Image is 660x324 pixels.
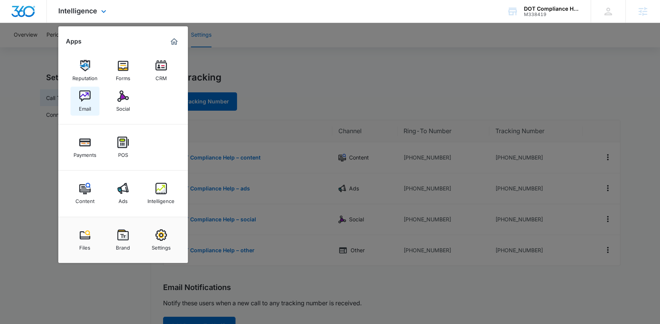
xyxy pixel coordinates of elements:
a: Reputation [70,56,99,85]
a: Payments [70,133,99,162]
div: CRM [155,71,167,81]
a: Forms [109,56,138,85]
div: Settings [152,241,171,251]
div: Intelligence [147,194,175,204]
div: account name [524,6,580,12]
span: Intelligence [58,7,97,15]
div: POS [118,148,128,158]
a: Intelligence [147,179,176,208]
div: Brand [116,241,130,251]
div: Email [79,102,91,112]
a: Files [70,226,99,255]
a: Ads [109,179,138,208]
a: Content [70,179,99,208]
div: Payments [74,148,96,158]
div: Ads [119,194,128,204]
a: CRM [147,56,176,85]
a: Social [109,87,138,116]
div: Reputation [72,71,98,81]
h2: Apps [66,38,82,45]
div: Files [79,241,90,251]
a: Marketing 360® Dashboard [168,35,180,48]
div: Content [75,194,95,204]
a: Settings [147,226,176,255]
div: Forms [116,71,130,81]
a: Email [70,87,99,116]
div: account id [524,12,580,17]
div: Social [116,102,130,112]
a: POS [109,133,138,162]
a: Brand [109,226,138,255]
